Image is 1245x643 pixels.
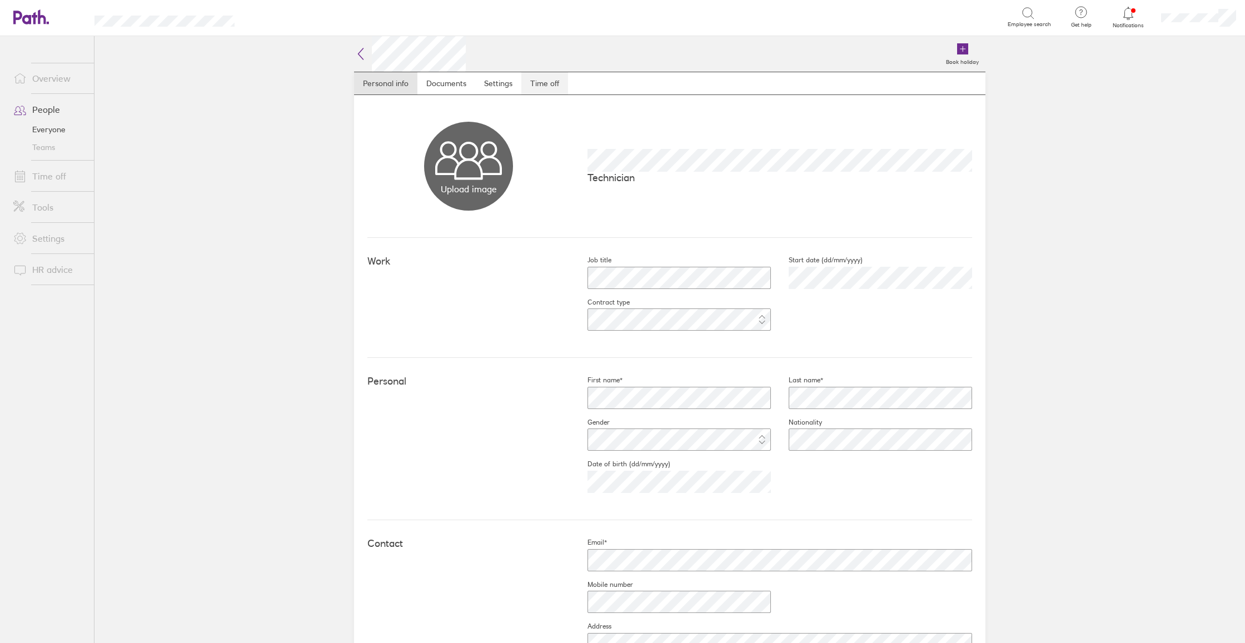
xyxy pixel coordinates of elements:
a: HR advice [4,258,94,281]
label: Gender [570,418,610,427]
a: Settings [4,227,94,250]
h4: Contact [367,538,570,550]
p: Technician [587,172,972,183]
a: Overview [4,67,94,89]
div: Search [265,12,293,22]
h4: Work [367,256,570,267]
a: Documents [417,72,475,94]
span: Notifications [1110,22,1147,29]
label: Mobile number [570,580,633,589]
a: Personal info [354,72,417,94]
label: Address [570,622,611,631]
a: Tools [4,196,94,218]
label: First name* [570,376,622,385]
a: Settings [475,72,521,94]
h4: Personal [367,376,570,387]
label: Nationality [771,418,822,427]
a: Teams [4,138,94,156]
a: Everyone [4,121,94,138]
label: Start date (dd/mm/yyyy) [771,256,863,265]
a: Notifications [1110,6,1147,29]
label: Date of birth (dd/mm/yyyy) [570,460,670,468]
a: Time off [521,72,568,94]
label: Email* [570,538,607,547]
a: Time off [4,165,94,187]
label: Last name* [771,376,823,385]
label: Contract type [570,298,630,307]
span: Employee search [1008,21,1051,28]
a: People [4,98,94,121]
label: Job title [570,256,611,265]
label: Book holiday [939,56,985,66]
span: Get help [1063,22,1099,28]
a: Book holiday [939,36,985,72]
